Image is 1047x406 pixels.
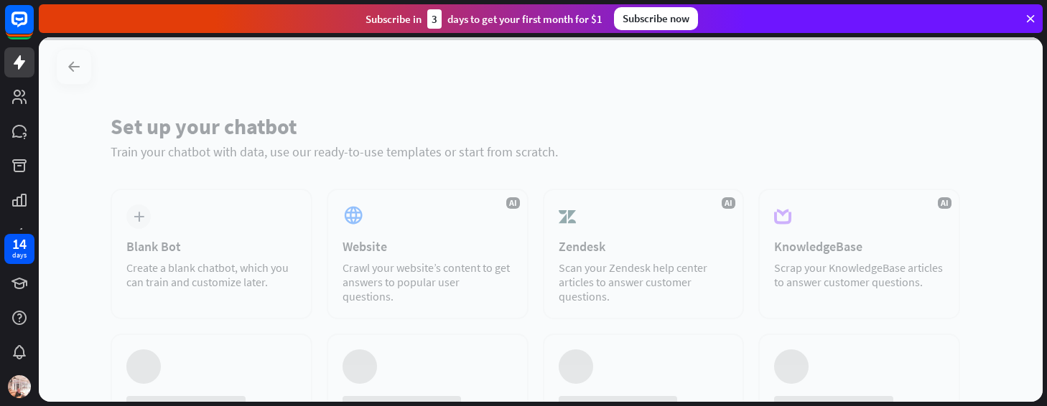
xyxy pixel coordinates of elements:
[12,237,27,250] div: 14
[4,234,34,264] a: 14 days
[427,9,442,29] div: 3
[366,9,602,29] div: Subscribe in days to get your first month for $1
[614,7,698,30] div: Subscribe now
[12,250,27,260] div: days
